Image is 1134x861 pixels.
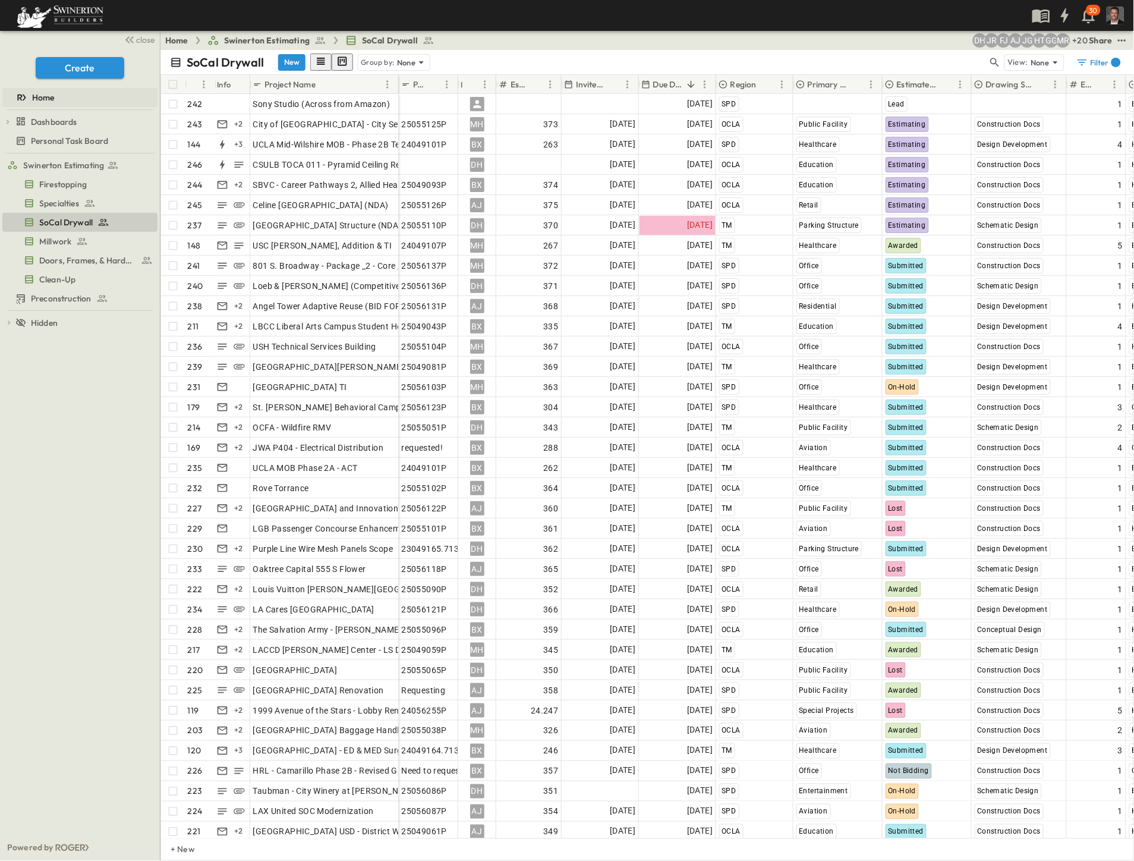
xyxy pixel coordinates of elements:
span: Swinerton Estimating [224,34,310,46]
button: Sort [759,78,772,91]
span: SPD [722,383,736,391]
span: Construction Docs [978,262,1041,270]
p: 236 [188,341,203,353]
span: Construction Docs [978,403,1041,411]
a: Swinerton Estimating [7,157,155,174]
div: MH [470,380,484,394]
span: Healthcare [799,140,837,149]
div: Daryll Hayward (daryll.hayward@swinerton.com) [973,33,987,48]
span: 25056131P [402,300,448,312]
span: Submitted [889,302,924,310]
span: 1 [1118,219,1123,231]
span: Lead [889,100,905,108]
div: Preconstructiontest [2,289,157,308]
span: SPD [722,403,736,411]
a: Specialties [2,195,155,212]
span: [DATE] [610,158,635,171]
div: Specialtiestest [2,194,157,213]
button: Menu [1048,77,1063,92]
span: 1 [1118,118,1123,130]
button: Menu [197,77,211,92]
button: Sort [851,78,864,91]
span: Estimating [889,201,926,209]
p: 246 [188,159,203,171]
span: 369 [543,361,558,373]
div: + 2 [232,117,246,131]
a: Dashboards [15,114,155,130]
span: Awarded [889,241,919,250]
span: 25055125P [402,118,448,130]
div: BX [470,319,484,334]
button: Sort [427,78,440,91]
span: Estimating [889,161,926,169]
span: [DATE] [610,178,635,191]
a: Clean-Up [2,271,155,288]
span: 24049107P [402,240,448,252]
p: SoCal Drywall [187,54,264,71]
p: Project Name [264,78,316,90]
span: Healthcare [799,241,837,250]
span: Office [799,383,819,391]
span: 24049101P [402,139,448,150]
span: Swinerton Estimating [23,159,104,171]
span: TM [722,221,733,230]
span: [DATE] [687,137,713,151]
span: Preconstruction [31,293,92,304]
span: Estimating [889,120,926,128]
p: 179 [188,401,200,413]
button: Menu [543,77,557,92]
div: + 2 [232,400,246,414]
div: + 2 [232,299,246,313]
p: Due Date [653,78,682,90]
span: 375 [543,199,558,211]
span: [DATE] [687,380,713,394]
span: 25049081P [402,361,448,373]
div: Francisco J. Sanchez (frsanchez@swinerton.com) [997,33,1011,48]
span: SoCal Drywall [362,34,418,46]
button: Sort [190,78,203,91]
button: New [278,54,305,71]
span: Design Development [978,363,1048,371]
span: [DATE] [610,400,635,414]
span: [DATE] [610,420,635,434]
a: Personal Task Board [2,133,155,149]
span: 368 [543,300,558,312]
span: [DATE] [610,198,635,212]
span: [DATE] [687,117,713,131]
span: TM [722,322,733,331]
div: + 2 [232,178,246,192]
span: Firestopping [39,178,87,190]
div: Meghana Raj (meghana.raj@swinerton.com) [1056,33,1070,48]
span: Schematic Design [978,282,1039,290]
span: Hidden [31,317,58,329]
span: [DATE] [687,360,713,373]
span: 1 [1118,381,1123,393]
button: test [1115,33,1129,48]
span: 5 [1118,240,1123,252]
img: 6c363589ada0b36f064d841b69d3a419a338230e66bb0a533688fa5cc3e9e735.png [14,3,106,28]
button: Menu [620,77,635,92]
p: Drawing Status [986,78,1033,90]
button: Sort [1095,78,1108,91]
span: SPD [722,140,736,149]
p: None [1031,56,1050,68]
span: 801 S. Broadway - Package _2 - Core _ Shell Renovation [253,260,469,272]
span: TM [722,241,733,250]
span: Healthcare [799,403,837,411]
p: 242 [188,98,203,110]
div: Joshua Russell (joshua.russell@swinerton.com) [985,33,999,48]
span: 304 [543,401,558,413]
div: MH [470,340,484,354]
button: Sort [530,78,543,91]
div: BX [470,400,484,414]
p: 239 [188,361,203,373]
span: SPD [722,262,736,270]
span: Design Development [978,322,1048,331]
div: Info [215,75,250,94]
span: CSULB TOCA 011 - Pyramid Ceiling Replacement [253,159,442,171]
img: Profile Picture [1107,7,1124,24]
span: [DATE] [687,218,713,232]
div: MH [470,259,484,273]
div: Anthony Jimenez (anthony.jimenez@swinerton.com) [1009,33,1023,48]
div: + 3 [232,137,246,152]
